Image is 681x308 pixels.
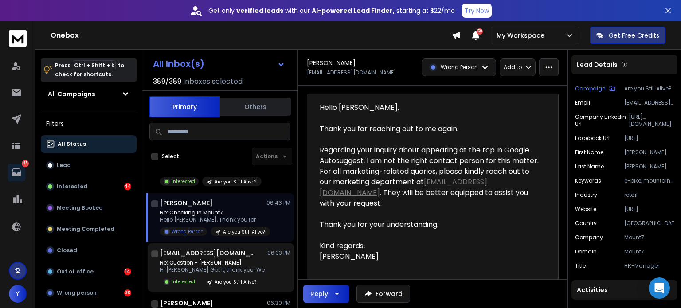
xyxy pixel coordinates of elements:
p: Are you Still Alive? [624,85,674,92]
p: 06:30 PM [267,300,290,307]
p: Wrong person [57,289,97,296]
p: Keywords [575,177,601,184]
p: Hello [PERSON_NAME], Thank you for [160,216,266,223]
h1: All Campaigns [48,90,95,98]
h1: [PERSON_NAME] [307,58,356,67]
p: Get only with our starting at $22/mo [208,6,455,15]
p: [EMAIL_ADDRESS][DOMAIN_NAME] [307,69,396,76]
div: 14 [124,268,131,275]
button: Forward [356,285,410,303]
p: Are you Still Alive? [215,279,256,285]
p: Mount7 [624,234,674,241]
button: All Status [41,135,137,153]
p: [EMAIL_ADDRESS][DOMAIN_NAME] [624,99,674,106]
strong: AI-powered Lead Finder, [312,6,395,15]
p: Company Linkedin Url [575,113,629,128]
div: Activities [571,280,677,300]
div: Thank you for reaching out to me again. [320,124,539,134]
p: Out of office [57,268,94,275]
h1: [EMAIL_ADDRESS][DOMAIN_NAME] [160,249,258,257]
p: Hi [PERSON_NAME] Got it, thank you. We [160,266,265,273]
p: My Workspace [497,31,548,40]
button: Y [9,285,27,303]
p: [URL][DOMAIN_NAME] [629,113,674,128]
h1: [PERSON_NAME] [160,299,213,308]
div: 44 [124,183,131,190]
button: Closed [41,242,137,259]
button: Primary [149,96,220,117]
div: Regarding your inquiry about appearing at the top in Google Autosuggest, I am not the right conta... [320,145,539,209]
a: 115 [8,164,25,181]
p: Country [575,220,597,227]
p: Interested [57,183,87,190]
p: Industry [575,191,597,199]
button: All Campaigns [41,85,137,103]
button: Get Free Credits [590,27,665,44]
p: Campaign [575,85,606,92]
p: Re: Question - [PERSON_NAME] [160,259,265,266]
h1: Onebox [51,30,452,41]
p: retail [624,191,674,199]
p: Last Name [575,163,604,170]
p: Meeting Completed [57,226,114,233]
p: Press to check for shortcuts. [55,61,124,79]
p: Mount7 [624,248,674,255]
div: 30 [124,289,131,296]
p: Interested [172,278,195,285]
h3: Inboxes selected [183,76,243,87]
p: Lead [57,162,71,169]
p: 115 [22,160,29,167]
h1: All Inbox(s) [153,59,204,68]
button: Meeting Booked [41,199,137,217]
p: Closed [57,247,77,254]
p: e-bike, mountain bike, electric bike, mtb, e-mountainbike, trekking bike, s-pedelec, e-trekking, ... [624,177,674,184]
span: 389 / 389 [153,76,181,87]
p: [PERSON_NAME] [624,149,674,156]
button: Try Now [462,4,492,18]
button: All Inbox(s) [146,55,292,73]
p: Email [575,99,590,106]
button: Others [220,97,291,117]
div: [PERSON_NAME] [320,251,539,262]
p: Company [575,234,603,241]
p: Re: Checking in Mount7 [160,209,266,216]
span: Ctrl + Shift + k [73,60,116,70]
button: Wrong person30 [41,284,137,302]
p: [PERSON_NAME] [624,163,674,170]
p: Domain [575,248,597,255]
p: Add to [504,64,522,71]
button: Campaign [575,85,615,92]
p: Website [575,206,596,213]
button: Reply [303,285,349,303]
p: Facebook Url [575,135,610,142]
p: All Status [58,140,86,148]
button: Meeting Completed [41,220,137,238]
a: [EMAIL_ADDRESS][DOMAIN_NAME] [320,177,487,198]
button: Lead [41,156,137,174]
p: Are you Still Alive? [215,179,256,185]
p: HR-Manager [624,262,674,269]
div: Hello [PERSON_NAME], [320,102,539,113]
h3: Filters [41,117,137,130]
p: Wrong Person [441,64,478,71]
p: 06:33 PM [267,250,290,257]
p: [URL][DOMAIN_NAME] [624,206,674,213]
p: [URL][DOMAIN_NAME] [624,135,674,142]
p: Interested [172,178,195,185]
div: Kind regards, [320,241,539,251]
p: [GEOGRAPHIC_DATA] [624,220,674,227]
p: Title [575,262,586,269]
p: Try Now [465,6,489,15]
p: Wrong Person [172,228,204,235]
div: Thank you for your understanding. [320,219,539,230]
h1: [PERSON_NAME] [160,199,213,207]
div: Open Intercom Messenger [649,277,670,299]
strong: verified leads [236,6,283,15]
p: First Name [575,149,603,156]
div: Reply [310,289,328,298]
span: 50 [477,28,483,35]
button: Out of office14 [41,263,137,281]
p: Get Free Credits [609,31,659,40]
